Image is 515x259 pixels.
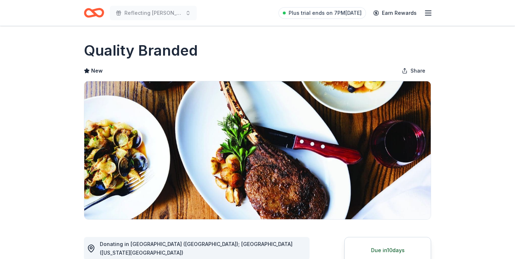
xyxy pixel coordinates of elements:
[84,40,198,61] h1: Quality Branded
[100,241,293,256] span: Donating in [GEOGRAPHIC_DATA] ([GEOGRAPHIC_DATA]); [GEOGRAPHIC_DATA] ([US_STATE][GEOGRAPHIC_DATA])
[84,81,431,219] img: Image for Quality Branded
[353,246,422,255] div: Due in 10 days
[278,7,366,19] a: Plus trial ends on 7PM[DATE]
[84,4,104,21] a: Home
[396,64,431,78] button: Share
[369,7,421,20] a: Earn Rewards
[410,66,425,75] span: Share
[124,9,182,17] span: Reflecting [PERSON_NAME]
[110,6,197,20] button: Reflecting [PERSON_NAME]
[289,9,362,17] span: Plus trial ends on 7PM[DATE]
[91,66,103,75] span: New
